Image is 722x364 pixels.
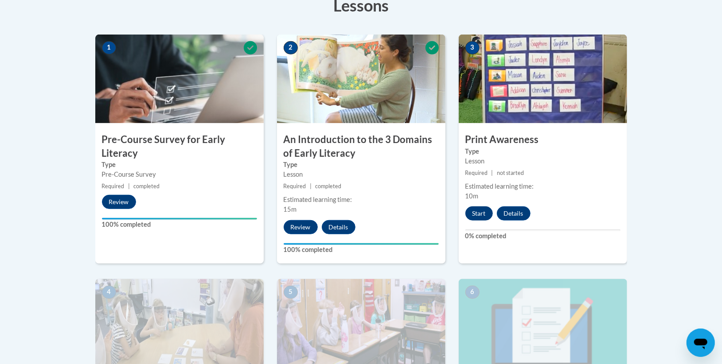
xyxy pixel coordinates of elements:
[284,205,297,213] span: 15m
[102,220,257,229] label: 100% completed
[497,170,524,176] span: not started
[459,35,627,123] img: Course Image
[465,206,493,221] button: Start
[465,41,480,54] span: 3
[102,41,116,54] span: 1
[465,286,480,299] span: 6
[95,133,264,160] h3: Pre-Course Survey for Early Literacy
[284,220,318,234] button: Review
[284,245,439,255] label: 100% completed
[459,133,627,147] h3: Print Awareness
[465,147,621,156] label: Type
[465,156,621,166] div: Lesson
[284,195,439,205] div: Estimated learning time:
[465,182,621,191] div: Estimated learning time:
[284,170,439,179] div: Lesson
[128,183,130,190] span: |
[465,192,479,200] span: 10m
[102,218,257,220] div: Your progress
[102,195,136,209] button: Review
[284,160,439,170] label: Type
[497,206,531,221] button: Details
[687,329,715,357] iframe: Button to launch messaging window
[284,286,298,299] span: 5
[102,183,125,190] span: Required
[277,133,445,160] h3: An Introduction to the 3 Domains of Early Literacy
[310,183,312,190] span: |
[102,170,257,179] div: Pre-Course Survey
[284,243,439,245] div: Your progress
[322,220,355,234] button: Details
[492,170,493,176] span: |
[465,170,488,176] span: Required
[277,35,445,123] img: Course Image
[284,183,306,190] span: Required
[315,183,341,190] span: completed
[133,183,160,190] span: completed
[102,286,116,299] span: 4
[284,41,298,54] span: 2
[95,35,264,123] img: Course Image
[465,231,621,241] label: 0% completed
[102,160,257,170] label: Type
